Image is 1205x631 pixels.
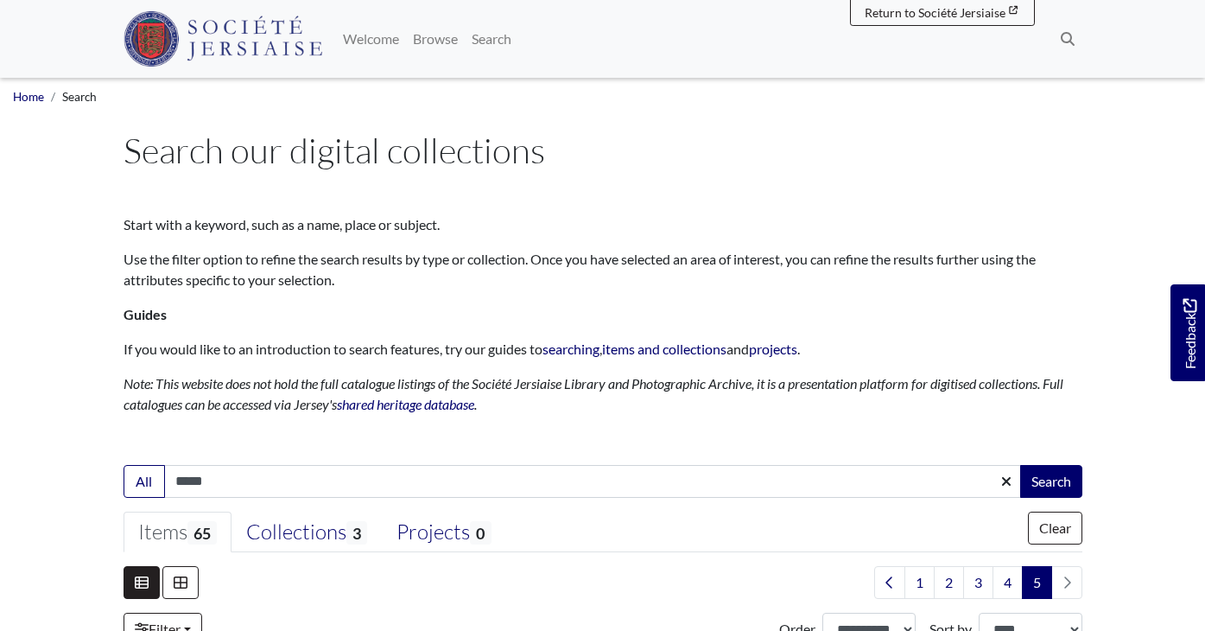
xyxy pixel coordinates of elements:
a: searching [542,341,599,357]
a: projects [749,341,797,357]
p: Start with a keyword, such as a name, place or subject. [124,214,1082,235]
div: Items [138,519,217,545]
span: 3 [346,521,367,545]
button: Clear [1028,512,1082,545]
em: Note: This website does not hold the full catalogue listings of the Société Jersiaise Library and... [124,375,1063,412]
span: Feedback [1179,298,1200,368]
a: Welcome [336,22,406,56]
span: Return to Société Jersiaise [865,5,1005,20]
a: Previous page [874,566,905,599]
strong: Guides [124,306,167,322]
img: Société Jersiaise [124,11,323,67]
span: Goto page 5 [1022,566,1052,599]
p: Use the filter option to refine the search results by type or collection. Once you have selected ... [124,249,1082,290]
span: Search [62,90,97,104]
span: 65 [187,521,217,545]
div: Collections [246,519,367,545]
a: items and collections [602,341,726,357]
button: All [124,465,165,498]
a: Goto page 1 [904,566,935,599]
input: Enter one or more search terms... [164,465,1022,498]
button: Search [1020,465,1082,498]
div: Projects [396,519,491,545]
a: Société Jersiaise logo [124,7,323,71]
nav: pagination [867,566,1082,599]
a: shared heritage database [337,396,474,412]
a: Browse [406,22,465,56]
span: 0 [470,521,491,545]
p: If you would like to an introduction to search features, try our guides to , and . [124,339,1082,360]
h1: Search our digital collections [124,130,1082,171]
a: Home [13,90,44,104]
a: Goto page 4 [993,566,1023,599]
a: Goto page 3 [963,566,993,599]
a: Search [465,22,518,56]
a: Would you like to provide feedback? [1170,284,1205,381]
a: Goto page 2 [934,566,964,599]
